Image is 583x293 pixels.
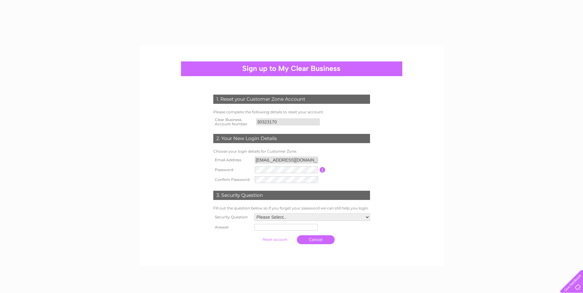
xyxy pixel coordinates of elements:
td: Choose your login details for Customer Zone. [212,148,372,155]
a: Cancel [297,235,335,244]
input: Information [320,167,325,173]
th: Answer [212,222,253,232]
th: Confirm Password [212,175,254,185]
th: Password [212,165,254,175]
td: Fill out the question below so if you forget your password we can still help you login. [212,205,372,212]
th: Security Question [212,212,253,222]
div: 3. Security Question [213,191,370,200]
th: Clear Business Account Number [212,116,255,128]
td: Please complete the following details to reset your account. [212,108,372,116]
th: Email Address [212,155,254,165]
input: Submit [256,235,294,244]
div: 2. Your New Login Details [213,134,370,143]
div: 1. Reset your Customer Zone Account [213,95,370,104]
